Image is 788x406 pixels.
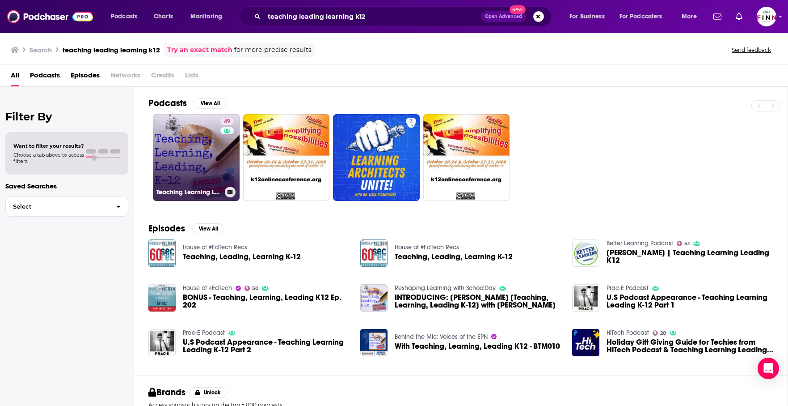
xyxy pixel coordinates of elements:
a: Better Learning Podcast [607,239,673,247]
button: Send feedback [729,46,774,54]
img: With Teaching, Learning, Leading K12 - BTM010 [360,329,388,356]
button: open menu [105,9,149,24]
img: U.S Podcast Appearance - Teaching Learning Leading K-12 Part 2 [148,329,176,356]
button: Open AdvancedNew [481,11,526,22]
span: More [682,10,697,23]
h3: teaching leading learning k12 [63,46,160,54]
div: Search podcasts, credits, & more... [248,6,560,27]
img: BONUS - Teaching, Learning, Leading K12 Ep. 202 [148,284,176,312]
span: Monitoring [190,10,222,23]
a: HiTech Podcast [607,329,649,337]
a: With Teaching, Learning, Leading K12 - BTM010 [395,342,560,350]
h2: Filter By [5,110,128,123]
a: Prac-E Podcast [607,284,649,292]
a: 41 [677,241,690,246]
a: Podcasts [30,68,60,86]
h3: Search [29,46,52,54]
button: View All [194,98,226,109]
a: EpisodesView All [148,223,224,234]
a: House of #EdTech [183,284,232,292]
a: 7 [406,118,416,125]
a: Try an exact match [167,45,232,55]
a: 7 [333,114,420,201]
span: Episodes [71,68,100,86]
p: Saved Searches [5,182,128,190]
h2: Brands [148,387,185,398]
span: U.S Podcast Appearance - Teaching Learning Leading K-12 Part 1 [607,294,773,309]
a: Show notifications dropdown [710,9,725,24]
button: open menu [614,9,675,24]
span: Open Advanced [485,14,522,19]
a: Reshaping Learning with SchoolDay [395,284,496,292]
button: Show profile menu [757,7,776,26]
button: open menu [184,9,234,24]
span: Podcasts [111,10,137,23]
span: Credits [151,68,174,86]
a: PodcastsView All [148,98,226,109]
span: For Podcasters [619,10,662,23]
img: Dr. Steven Miletto | Teaching Learning Leading K12 [572,239,599,267]
a: Teaching, Leading, Learning K-12 [183,253,301,261]
a: INTRODUCING: Steven Miletto [Teaching, Learning, Leading K-12] with Irshad Manji [395,294,561,309]
a: Podchaser - Follow, Share and Rate Podcasts [7,8,93,25]
span: Charts [154,10,173,23]
span: BONUS - Teaching, Learning, Leading K12 Ep. 202 [183,294,350,309]
img: INTRODUCING: Steven Miletto [Teaching, Learning, Leading K-12] with Irshad Manji [360,284,388,312]
a: House of #EdTech Recs [183,244,247,251]
a: 50 [244,286,259,291]
a: U.S Podcast Appearance - Teaching Learning Leading K-12 Part 2 [183,338,350,354]
span: Select [6,204,109,209]
a: All [11,68,19,86]
a: Teaching, Leading, Learning K-12 [395,253,513,261]
img: User Profile [757,7,776,26]
span: 49 [224,117,230,126]
h2: Podcasts [148,98,187,109]
span: Want to filter your results? [13,143,84,149]
a: House of #EdTech Recs [395,244,459,251]
span: 20 [660,331,666,335]
a: 49Teaching Learning Leading K-12 [153,114,240,201]
span: Choose a tab above to access filters. [13,152,84,164]
span: Networks [110,68,140,86]
h3: Teaching Learning Leading K-12 [156,188,221,196]
a: 49 [220,118,234,125]
div: Open Intercom Messenger [758,358,779,379]
span: New [510,5,526,14]
span: 41 [684,242,690,246]
span: INTRODUCING: [PERSON_NAME] [Teaching, Learning, Leading K-12] with [PERSON_NAME] [395,294,561,309]
a: Show notifications dropdown [732,9,746,24]
span: Lists [185,68,198,86]
img: Teaching, Leading, Learning K-12 [360,239,388,267]
span: Logged in as FINNMadison [757,7,776,26]
button: Select [5,197,128,217]
span: 7 [409,117,413,126]
button: open menu [563,9,616,24]
span: 50 [252,286,258,291]
a: Behind the Mic: Voices of the EPN [395,333,488,341]
h2: Episodes [148,223,185,234]
img: Teaching, Leading, Learning K-12 [148,239,176,267]
span: For Business [569,10,605,23]
button: Unlock [189,387,227,398]
img: Holiday Gift Giving Guide for Techies from HiTech Podcast & Teaching Learning Leading K-12 [572,329,599,356]
a: Holiday Gift Giving Guide for Techies from HiTech Podcast & Teaching Learning Leading K-12 [607,338,773,354]
input: Search podcasts, credits, & more... [264,9,481,24]
span: for more precise results [234,45,312,55]
img: U.S Podcast Appearance - Teaching Learning Leading K-12 Part 1 [572,284,599,312]
button: open menu [675,9,708,24]
a: Prac-E Podcast [183,329,225,337]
